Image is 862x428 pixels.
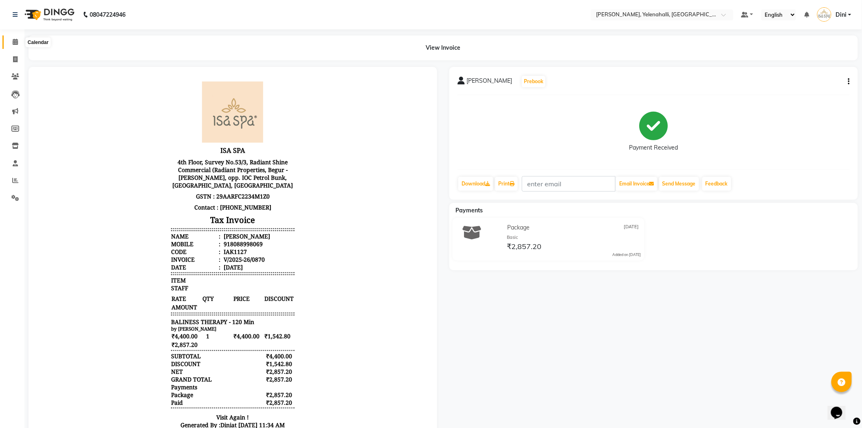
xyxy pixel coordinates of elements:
div: Date [134,188,184,196]
div: Calendar [26,38,51,47]
h3: ISA SPA [134,69,257,82]
div: Code [134,173,184,181]
div: 918088998069 [185,165,226,173]
div: ₹2,857.20 [228,300,258,308]
div: V/2025-26/0870 [185,181,228,188]
div: [PERSON_NAME] [185,157,233,165]
div: ₹4,400.00 [228,277,258,285]
div: ₹2,857.20 [228,324,258,331]
button: Send Message [659,177,699,191]
span: RATE [134,219,165,228]
span: : [182,173,184,181]
img: logo [21,3,77,26]
button: Email Invoice [616,177,657,191]
div: Mobile [134,165,184,173]
p: 4th Floor, Survey No.53/3, Radiant Shine Commercial (Radiant Properties, Begur - [PERSON_NAME], o... [134,82,257,116]
h3: Tax Invoice [134,138,257,152]
span: Dini [184,346,195,354]
span: : [182,181,184,188]
a: Feedback [702,177,731,191]
p: Your package Basic of type time (Balance 5h (300 mins)) will expire on [DATE] [134,368,257,384]
img: Dini [817,7,831,22]
span: ITEM [134,201,149,209]
div: View Invoice [29,35,858,60]
p: Your package Basic of type time (Balance 0m (0 mins)) will expire on [DATE] [134,387,257,402]
span: PRICE [196,219,226,228]
span: QTY [165,219,196,228]
img: file_1713841585667.jpeg [165,7,226,68]
div: ₹2,857.20 [228,316,258,324]
p: Contact : [PHONE_NUMBER] [134,127,257,138]
div: Basic [507,234,641,241]
div: Generated By : at [DATE] 11:34 AM [134,346,257,354]
span: Package [507,223,530,232]
small: by [PERSON_NAME] [134,251,180,257]
span: STAFF [134,209,152,217]
div: Invoice [134,181,184,188]
p: Visit Again ! [134,338,257,346]
div: Added on [DATE] [613,252,641,258]
span: [DATE] [624,223,639,232]
a: Print [495,177,518,191]
span: BALINESS THERAPY - 120 Min [134,243,218,251]
span: ₹2,857.20 [507,242,541,253]
span: [PERSON_NAME] [466,77,512,88]
span: Package [134,316,156,324]
span: AMOUNT [134,228,165,236]
div: Payment Received [629,144,678,152]
span: : [182,157,184,165]
div: NET [134,293,146,300]
span: Payments [455,207,483,214]
span: Dini [836,11,847,19]
button: Prebook [522,76,545,87]
div: DISCOUNT [134,285,164,293]
span: 1 [165,257,196,265]
iframe: chat widget [828,395,854,420]
div: [DATE] [185,188,206,196]
div: ₹2,857.20 [228,293,258,300]
input: enter email [522,176,616,192]
b: 08047224946 [90,3,125,26]
div: Payments [134,308,161,316]
div: Name [134,157,184,165]
p: GSTN : 29AARFC2234M1Z0 [134,116,257,127]
span: ₹4,400.00 [134,257,165,265]
span: : [182,165,184,173]
div: GRAND TOTAL [134,300,175,308]
div: ₹1,542.80 [228,285,258,293]
span: ₹2,857.20 [134,265,165,274]
span: ₹4,400.00 [196,257,226,265]
span: DISCOUNT [228,219,258,228]
p: Your package Basic of type time (Balance 0m (0 mins)) will expire on [DATE] [134,406,257,421]
a: Download [458,177,493,191]
span: ₹1,542.80 [228,257,258,265]
span: : [182,188,184,196]
div: SUBTOTAL [134,277,164,285]
div: IAK1127 [185,173,210,181]
div: Paid [134,324,146,331]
